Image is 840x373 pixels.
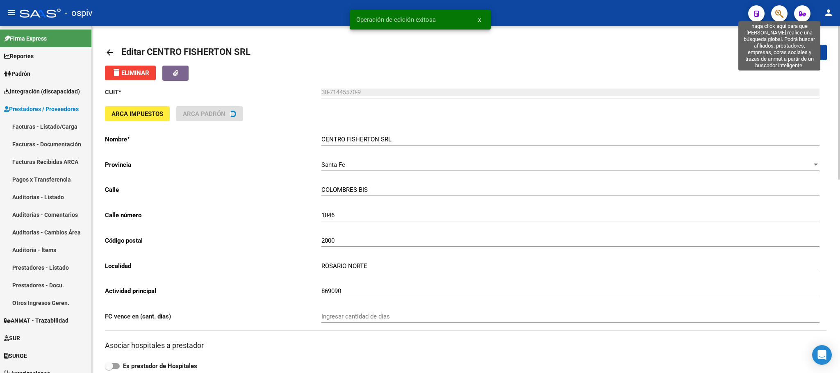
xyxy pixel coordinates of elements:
[121,47,250,57] span: Editar CENTRO FISHERTON SRL
[356,16,436,24] span: Operación de edición exitosa
[478,16,481,23] span: x
[105,312,321,321] p: FC vence en (cant. días)
[105,287,321,296] p: Actividad principal
[321,161,345,168] span: Santa Fe
[112,69,149,77] span: Eliminar
[4,316,68,325] span: ANMAT - Trazabilidad
[112,68,121,77] mat-icon: delete
[105,185,321,194] p: Calle
[105,135,321,144] p: Nombre
[183,110,225,118] span: ARCA Padrón
[812,345,832,365] div: Open Intercom Messenger
[105,340,827,351] h3: Asociar hospitales a prestador
[176,106,243,121] button: ARCA Padrón
[105,262,321,271] p: Localidad
[4,52,34,61] span: Reportes
[763,49,820,57] span: Guardar cambios
[4,69,30,78] span: Padrón
[105,160,321,169] p: Provincia
[4,334,20,343] span: SUR
[7,8,16,18] mat-icon: menu
[112,110,163,118] span: ARCA Impuestos
[65,4,93,22] span: - ospiv
[753,47,763,57] mat-icon: save
[105,211,321,220] p: Calle número
[105,88,321,97] p: CUIT
[105,106,170,121] button: ARCA Impuestos
[123,362,197,370] strong: Es prestador de Hospitales
[824,8,833,18] mat-icon: person
[105,236,321,245] p: Código postal
[747,45,827,60] button: Guardar cambios
[4,34,47,43] span: Firma Express
[4,351,27,360] span: SURGE
[471,12,487,27] button: x
[4,105,79,114] span: Prestadores / Proveedores
[105,66,156,80] button: Eliminar
[105,48,115,57] mat-icon: arrow_back
[4,87,80,96] span: Integración (discapacidad)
